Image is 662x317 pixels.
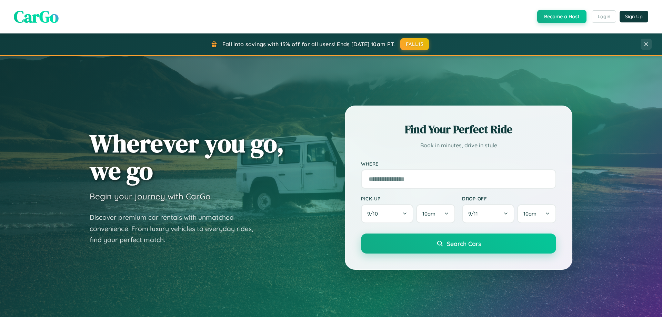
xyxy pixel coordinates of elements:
[462,204,514,223] button: 9/11
[361,234,556,254] button: Search Cars
[361,140,556,150] p: Book in minutes, drive in style
[523,210,536,217] span: 10am
[517,204,556,223] button: 10am
[361,204,413,223] button: 9/10
[361,161,556,167] label: Where
[222,41,395,48] span: Fall into savings with 15% off for all users! Ends [DATE] 10am PT.
[367,210,381,217] span: 9 / 10
[416,204,455,223] button: 10am
[90,212,262,246] p: Discover premium car rentals with unmatched convenience. From luxury vehicles to everyday rides, ...
[14,5,59,28] span: CarGo
[447,240,481,247] span: Search Cars
[592,10,616,23] button: Login
[468,210,481,217] span: 9 / 11
[90,191,211,201] h3: Begin your journey with CarGo
[361,196,455,201] label: Pick-up
[537,10,586,23] button: Become a Host
[400,38,429,50] button: FALL15
[361,122,556,137] h2: Find Your Perfect Ride
[90,130,284,184] h1: Wherever you go, we go
[462,196,556,201] label: Drop-off
[422,210,435,217] span: 10am
[620,11,648,22] button: Sign Up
